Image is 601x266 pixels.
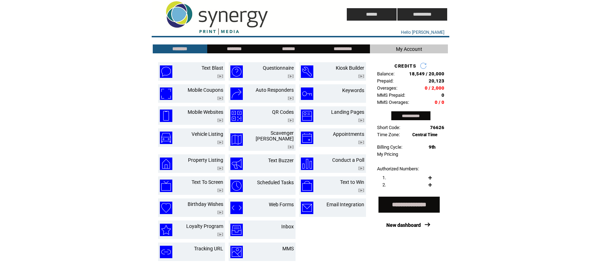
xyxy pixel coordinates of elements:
[288,74,294,78] img: video.png
[358,140,364,144] img: video.png
[342,87,364,93] a: Keywords
[377,132,400,137] span: Time Zone:
[435,100,444,105] span: 0 / 0
[160,65,172,78] img: text-blast.png
[230,110,243,122] img: qr-codes.png
[430,125,444,130] span: 76626
[282,246,294,251] a: MMS
[333,131,364,137] a: Appointments
[301,202,313,214] img: email-integration.png
[188,201,223,207] a: Birthday Wishes
[377,144,402,150] span: Billing Cycle:
[230,180,243,192] img: scheduled-tasks.png
[358,74,364,78] img: video.png
[160,246,172,258] img: tracking-url.png
[230,158,243,170] img: text-buzzer.png
[301,87,313,100] img: keywords.png
[377,100,409,105] span: MMS Overages:
[340,179,364,185] a: Text to Win
[429,78,444,84] span: 20,123
[377,166,419,171] span: Authorized Numbers:
[160,132,172,144] img: vehicle-listing.png
[377,71,394,76] span: Balance:
[425,85,444,91] span: 0 / 2,000
[386,222,421,228] a: New dashboard
[194,246,223,251] a: Tracking URL
[358,118,364,122] img: video.png
[412,132,438,137] span: Central Time
[272,109,294,115] a: QR Codes
[230,65,243,78] img: questionnaire.png
[160,158,172,170] img: property-listing.png
[160,202,172,214] img: birthday-wishes.png
[186,223,223,229] a: Loyalty Program
[288,145,294,149] img: video.png
[377,85,397,91] span: Overages:
[160,87,172,100] img: mobile-coupons.png
[377,125,400,130] span: Short Code:
[326,202,364,207] a: Email Integration
[301,65,313,78] img: kiosk-builder.png
[230,87,243,100] img: auto-responders.png
[192,179,223,185] a: Text To Screen
[230,133,243,146] img: scavenger-hunt.png
[257,180,294,185] a: Scheduled Tasks
[358,166,364,170] img: video.png
[301,158,313,170] img: conduct-a-poll.png
[217,74,223,78] img: video.png
[192,131,223,137] a: Vehicle Listing
[301,132,313,144] img: appointments.png
[160,110,172,122] img: mobile-websites.png
[301,180,313,192] img: text-to-win.png
[217,188,223,192] img: video.png
[377,151,398,157] a: My Pricing
[382,175,386,180] span: 1.
[263,65,294,71] a: Questionnaire
[217,96,223,100] img: video.png
[377,92,405,98] span: MMS Prepaid:
[217,118,223,122] img: video.png
[230,246,243,258] img: mms.png
[188,87,223,93] a: Mobile Coupons
[256,87,294,93] a: Auto Responders
[217,233,223,236] img: video.png
[358,188,364,192] img: video.png
[188,157,223,163] a: Property Listing
[160,224,172,236] img: loyalty-program.png
[288,96,294,100] img: video.png
[202,65,223,71] a: Text Blast
[429,144,435,150] span: 9th
[230,202,243,214] img: web-forms.png
[382,182,386,187] span: 2.
[217,211,223,214] img: video.png
[256,130,294,142] a: Scavenger [PERSON_NAME]
[394,63,416,69] span: CREDITS
[401,30,444,35] span: Hello [PERSON_NAME]
[336,65,364,71] a: Kiosk Builder
[160,180,172,192] img: text-to-screen.png
[409,71,444,76] span: 18,549 / 20,000
[288,118,294,122] img: video.png
[188,109,223,115] a: Mobile Websites
[441,92,444,98] span: 0
[217,166,223,170] img: video.png
[268,158,294,163] a: Text Buzzer
[331,109,364,115] a: Landing Pages
[269,202,294,207] a: Web Forms
[377,78,393,84] span: Prepaid:
[230,224,243,236] img: inbox.png
[332,157,364,163] a: Conduct a Poll
[301,110,313,122] img: landing-pages.png
[217,140,223,144] img: video.png
[281,224,294,229] a: Inbox
[396,46,422,52] span: My Account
